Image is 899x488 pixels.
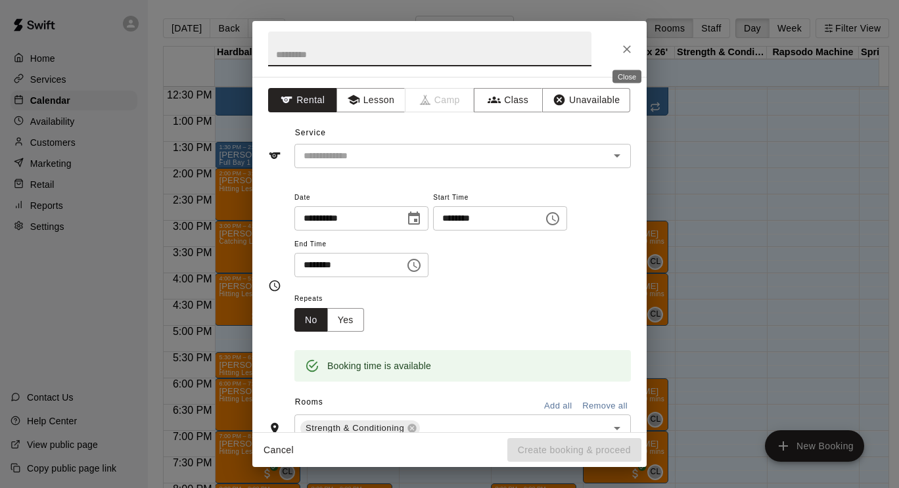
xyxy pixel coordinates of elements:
button: Remove all [579,396,631,416]
div: Close [612,70,641,83]
button: Add all [537,396,579,416]
button: Class [474,88,543,112]
span: Strength & Conditioning [300,422,409,435]
div: outlined button group [294,308,364,332]
span: End Time [294,236,428,254]
button: Open [608,419,626,437]
span: Date [294,189,428,207]
button: Unavailable [542,88,630,112]
button: Choose time, selected time is 3:15 PM [401,252,427,278]
button: Yes [327,308,364,332]
button: Rental [268,88,337,112]
button: Choose time, selected time is 2:45 PM [540,206,566,232]
span: Service [295,128,326,137]
span: Start Time [433,189,567,207]
button: Open [608,146,626,165]
button: No [294,308,328,332]
button: Close [615,37,639,61]
svg: Timing [268,279,281,292]
span: Rooms [295,397,323,407]
span: Repeats [294,290,375,308]
button: Lesson [336,88,405,112]
span: Camps can only be created in the Services page [405,88,474,112]
div: Strength & Conditioning [300,420,420,436]
div: Booking time is available [327,354,431,378]
button: Choose date, selected date is Sep 11, 2025 [401,206,427,232]
button: Cancel [258,438,300,462]
svg: Rooms [268,422,281,435]
svg: Service [268,149,281,162]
